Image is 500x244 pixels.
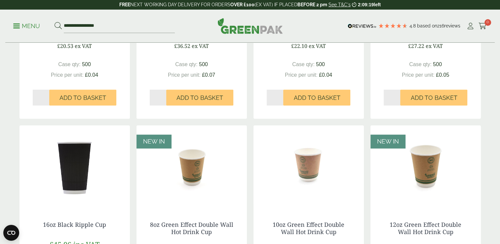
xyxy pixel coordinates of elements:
button: Open CMP widget [3,225,19,241]
span: £0.04 [85,72,98,78]
span: ex VAT [426,42,443,50]
button: Add to Basket [400,90,467,105]
img: 12oz Green Effect Double Wall Hot Drink Cup [370,125,481,208]
span: ex VAT [192,42,209,50]
a: Menu [13,22,40,29]
img: GreenPak Supplies [217,18,283,34]
img: 8oz Green Effect Double Wall Cup [136,125,247,208]
a: 10oz Green Effect Double Wall Hot Drink Cup [273,221,344,236]
a: 12oz Green Effect Double Wall Hot Drink Cup [390,221,461,236]
span: Add to Basket [410,94,457,102]
a: 0 [479,21,487,31]
span: ex VAT [309,42,326,50]
a: See T&C's [328,2,351,7]
span: £0.07 [202,72,215,78]
span: Case qty: [175,61,198,67]
img: 5330018A 10oz Green Effect Double Wall Hot Drink Cup 285ml [253,125,364,208]
div: 4.79 Stars [378,23,408,29]
span: Add to Basket [59,94,106,102]
span: Price per unit: [51,72,84,78]
p: Menu [13,22,40,30]
span: Add to Basket [176,94,223,102]
strong: OVER £100 [230,2,254,7]
span: reviews [444,23,460,28]
strong: FREE [119,2,130,7]
span: 500 [82,61,91,67]
span: Based on [417,23,437,28]
button: Add to Basket [166,90,233,105]
span: Case qty: [409,61,432,67]
span: 500 [316,61,325,67]
span: Price per unit: [402,72,435,78]
a: 8oz Green Effect Double Wall Hot Drink Cup [150,221,233,236]
i: My Account [466,23,475,29]
span: £36.52 [174,42,190,50]
span: 2:09:19 [358,2,374,7]
button: Add to Basket [49,90,116,105]
a: 16oz Black Ripple Cup [43,221,106,228]
span: £27.22 [408,42,424,50]
span: Case qty: [58,61,81,67]
span: £0.04 [319,72,332,78]
i: Cart [479,23,487,29]
span: 500 [433,61,442,67]
span: £20.53 [57,42,73,50]
span: 216 [437,23,444,28]
strong: BEFORE 2 pm [297,2,327,7]
span: NEW IN [377,138,399,145]
span: Case qty: [292,61,315,67]
span: NEW IN [143,138,165,145]
button: Add to Basket [283,90,350,105]
span: Price per unit: [285,72,318,78]
span: 500 [199,61,208,67]
span: Price per unit: [168,72,201,78]
img: 16oz Black Ripple Cup-0 [19,125,130,208]
span: Add to Basket [293,94,340,102]
span: left [374,2,381,7]
span: 4.8 [409,23,417,28]
span: £0.05 [436,72,449,78]
span: £22.10 [291,42,307,50]
span: 0 [484,19,491,26]
span: ex VAT [75,42,92,50]
img: REVIEWS.io [348,24,376,28]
